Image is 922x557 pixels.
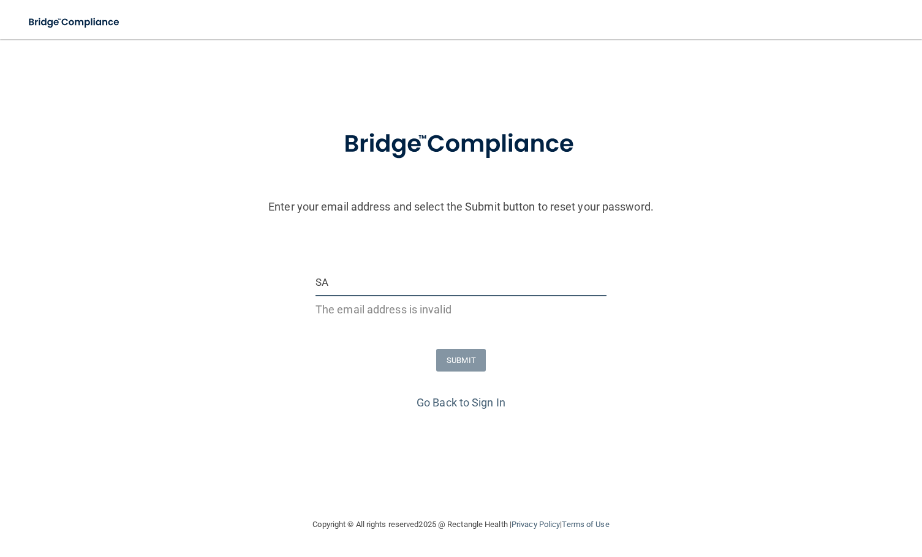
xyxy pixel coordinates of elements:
[436,349,486,372] button: SUBMIT
[562,520,609,529] a: Terms of Use
[316,299,606,320] p: The email address is invalid
[238,505,685,544] div: Copyright © All rights reserved 2025 @ Rectangle Health | |
[417,396,505,409] a: Go Back to Sign In
[319,113,604,176] img: bridge_compliance_login_screen.278c3ca4.svg
[18,10,131,35] img: bridge_compliance_login_screen.278c3ca4.svg
[316,269,606,296] input: Email
[512,520,560,529] a: Privacy Policy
